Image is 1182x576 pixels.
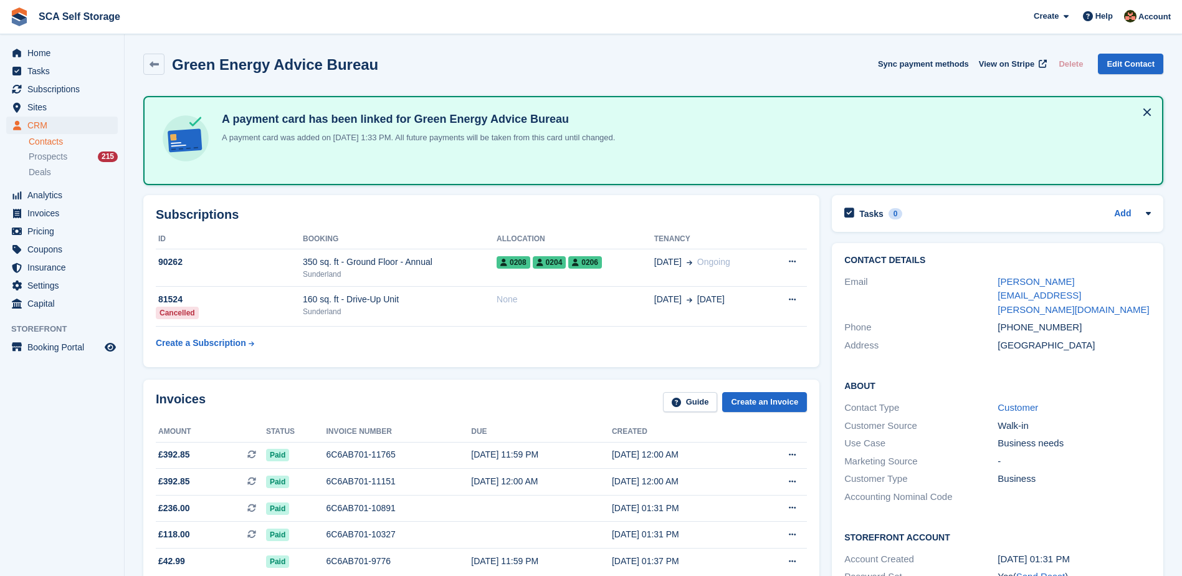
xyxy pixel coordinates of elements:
a: menu [6,62,118,80]
th: Status [266,422,326,442]
div: Contact Type [844,401,998,415]
div: [GEOGRAPHIC_DATA] [998,338,1151,353]
img: stora-icon-8386f47178a22dfd0bd8f6a31ec36ba5ce8667c1dd55bd0f319d3a0aa187defe.svg [10,7,29,26]
span: 0204 [533,256,566,269]
p: A payment card was added on [DATE] 1:33 PM. All future payments will be taken from this card unti... [217,132,615,144]
div: 6C6AB701-9776 [326,555,472,568]
div: Customer Type [844,472,998,486]
div: Sunderland [303,269,497,280]
a: SCA Self Storage [34,6,125,27]
span: [DATE] [654,256,682,269]
span: Create [1034,10,1059,22]
a: Edit Contact [1098,54,1163,74]
div: [DATE] 11:59 PM [471,555,612,568]
a: menu [6,241,118,258]
a: menu [6,295,118,312]
span: Paid [266,502,289,515]
a: Customer [998,402,1038,413]
span: [DATE] [654,293,682,306]
h2: Contact Details [844,256,1151,266]
h2: About [844,379,1151,391]
span: Subscriptions [27,80,102,98]
a: menu [6,80,118,98]
span: Storefront [11,323,124,335]
th: Allocation [497,229,654,249]
h2: Storefront Account [844,530,1151,543]
span: View on Stripe [979,58,1034,70]
div: 0 [889,208,903,219]
span: [DATE] [697,293,725,306]
a: Deals [29,166,118,179]
a: menu [6,204,118,222]
a: menu [6,277,118,294]
a: Add [1114,207,1131,221]
h2: Invoices [156,392,206,413]
span: Invoices [27,204,102,222]
th: ID [156,229,303,249]
span: Deals [29,166,51,178]
div: [DATE] 01:31 PM [612,502,753,515]
span: £392.85 [158,475,190,488]
div: Cancelled [156,307,199,319]
span: Ongoing [697,257,730,267]
img: Sarah Race [1124,10,1137,22]
span: Prospects [29,151,67,163]
div: [DATE] 12:00 AM [612,475,753,488]
span: 0208 [497,256,530,269]
div: Customer Source [844,419,998,433]
h2: Green Energy Advice Bureau [172,56,378,73]
span: Paid [266,529,289,541]
div: [DATE] 11:59 PM [471,448,612,461]
div: Sunderland [303,306,497,317]
span: Settings [27,277,102,294]
span: Home [27,44,102,62]
th: Booking [303,229,497,249]
div: 90262 [156,256,303,269]
div: Business needs [998,436,1151,451]
a: menu [6,259,118,276]
a: Prospects 215 [29,150,118,163]
span: £118.00 [158,528,190,541]
span: Account [1138,11,1171,23]
button: Sync payment methods [878,54,969,74]
span: CRM [27,117,102,134]
button: Delete [1054,54,1088,74]
a: menu [6,117,118,134]
span: £42.99 [158,555,185,568]
span: Paid [266,555,289,568]
div: 215 [98,151,118,162]
div: [DATE] 01:31 PM [612,528,753,541]
h2: Tasks [859,208,884,219]
div: Create a Subscription [156,337,246,350]
div: [DATE] 12:00 AM [471,475,612,488]
div: None [497,293,654,306]
div: [DATE] 12:00 AM [612,448,753,461]
div: 350 sq. ft - Ground Floor - Annual [303,256,497,269]
span: Tasks [27,62,102,80]
div: 6C6AB701-10327 [326,528,472,541]
a: [PERSON_NAME][EMAIL_ADDRESS][PERSON_NAME][DOMAIN_NAME] [998,276,1149,315]
th: Created [612,422,753,442]
div: - [998,454,1151,469]
a: Preview store [103,340,118,355]
a: menu [6,186,118,204]
span: Paid [266,449,289,461]
div: Walk-in [998,419,1151,433]
span: £236.00 [158,502,190,515]
div: [DATE] 01:31 PM [998,552,1151,567]
th: Amount [156,422,266,442]
a: Contacts [29,136,118,148]
a: Create a Subscription [156,332,254,355]
a: Guide [663,392,718,413]
div: Accounting Nominal Code [844,490,998,504]
div: 160 sq. ft - Drive-Up Unit [303,293,497,306]
div: Account Created [844,552,998,567]
div: Use Case [844,436,998,451]
div: 6C6AB701-10891 [326,502,472,515]
span: Booking Portal [27,338,102,356]
a: menu [6,98,118,116]
h2: Subscriptions [156,208,807,222]
div: Business [998,472,1151,486]
div: [PHONE_NUMBER] [998,320,1151,335]
span: Capital [27,295,102,312]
